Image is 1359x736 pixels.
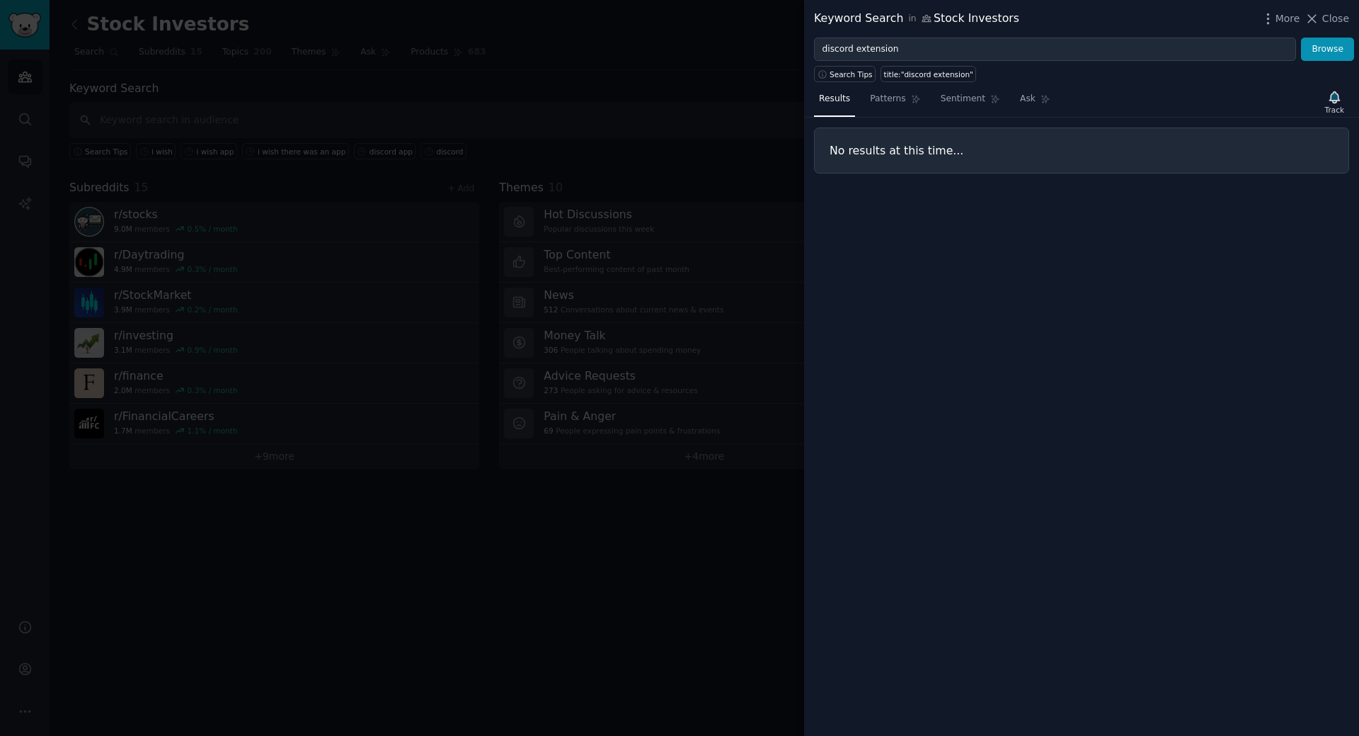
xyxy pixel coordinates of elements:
[814,88,855,117] a: Results
[865,88,925,117] a: Patterns
[1015,88,1055,117] a: Ask
[908,13,916,26] span: in
[1261,11,1300,26] button: More
[830,69,873,79] span: Search Tips
[814,66,876,82] button: Search Tips
[1325,105,1344,115] div: Track
[1304,11,1349,26] button: Close
[884,69,973,79] div: title:"discord extension"
[870,93,905,106] span: Patterns
[1301,38,1354,62] button: Browse
[1020,93,1036,106] span: Ask
[881,66,976,82] a: title:"discord extension"
[1320,87,1349,117] button: Track
[941,93,985,106] span: Sentiment
[814,38,1296,62] input: Try a keyword related to your business
[1275,11,1300,26] span: More
[936,88,1005,117] a: Sentiment
[1322,11,1349,26] span: Close
[830,143,1334,158] h3: No results at this time...
[814,10,1019,28] div: Keyword Search Stock Investors
[819,93,850,106] span: Results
